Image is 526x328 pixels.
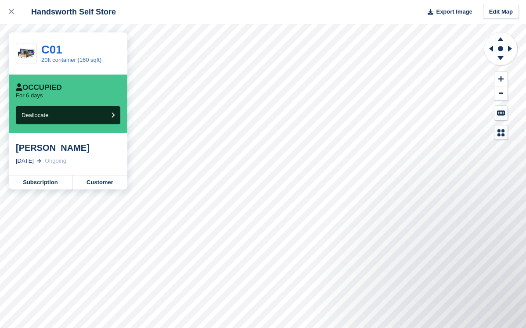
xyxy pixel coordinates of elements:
[45,157,66,165] div: Ongoing
[494,86,508,101] button: Zoom Out
[422,5,472,19] button: Export Image
[494,106,508,120] button: Keyboard Shortcuts
[16,106,120,124] button: Deallocate
[22,112,48,118] span: Deallocate
[16,143,120,153] div: [PERSON_NAME]
[9,175,72,189] a: Subscription
[72,175,127,189] a: Customer
[16,83,62,92] div: Occupied
[483,5,519,19] a: Edit Map
[23,7,116,17] div: Handsworth Self Store
[436,7,472,16] span: Export Image
[41,57,101,63] a: 20ft container (160 sqft)
[16,92,43,99] p: For 6 days
[16,157,34,165] div: [DATE]
[494,125,508,140] button: Map Legend
[41,43,62,56] a: C01
[494,72,508,86] button: Zoom In
[37,159,41,163] img: arrow-right-light-icn-cde0832a797a2874e46488d9cf13f60e5c3a73dbe684e267c42b8395dfbc2abf.svg
[16,46,36,61] img: 20-ft-container.jpg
